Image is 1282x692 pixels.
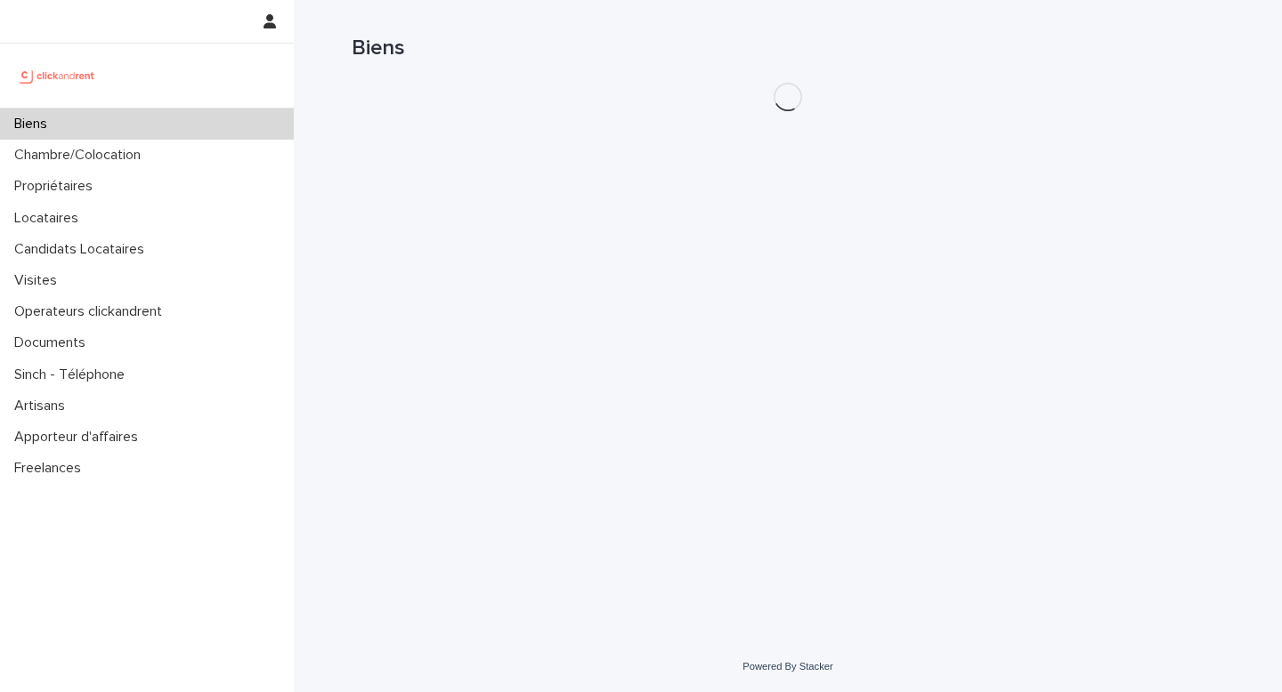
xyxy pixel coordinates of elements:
[7,178,107,195] p: Propriétaires
[742,661,832,672] a: Powered By Stacker
[14,58,101,93] img: UCB0brd3T0yccxBKYDjQ
[7,303,176,320] p: Operateurs clickandrent
[7,398,79,414] p: Artisans
[7,147,155,164] p: Chambre/Colocation
[7,334,100,351] p: Documents
[7,241,158,258] p: Candidats Locataires
[7,116,61,133] p: Biens
[7,272,71,289] p: Visites
[7,429,152,446] p: Apporteur d'affaires
[7,210,93,227] p: Locataires
[7,366,139,383] p: Sinch - Téléphone
[7,460,95,477] p: Freelances
[352,36,1224,61] h1: Biens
